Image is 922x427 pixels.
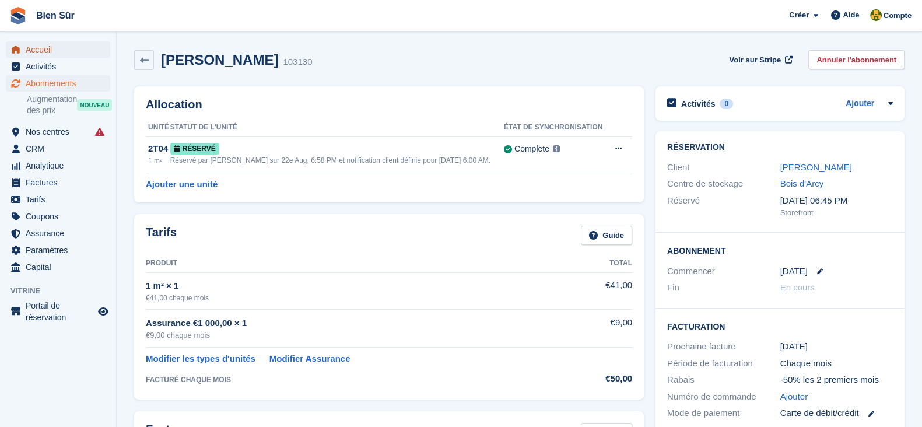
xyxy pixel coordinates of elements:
[27,93,110,117] a: Augmentation des prix NOUVEAU
[667,194,780,219] div: Réservé
[6,58,110,75] a: menu
[170,118,504,137] th: Statut de l'unité
[95,127,104,136] i: Des échecs de synchronisation des entrées intelligentes se sont produits
[846,97,874,111] a: Ajouter
[26,208,96,225] span: Coupons
[667,320,893,332] h2: Facturation
[720,99,733,109] div: 0
[667,373,780,387] div: Rabais
[26,225,96,242] span: Assurance
[780,390,808,404] a: Ajouter
[780,282,815,292] span: En cours
[780,357,893,370] div: Chaque mois
[146,330,576,341] div: €9,00 chaque mois
[576,372,632,386] div: €50,00
[26,300,96,323] span: Portail de réservation
[667,143,893,152] h2: Réservation
[269,352,350,366] a: Modifier Assurance
[31,6,79,25] a: Bien Sûr
[724,50,794,69] a: Voir sur Stripe
[6,141,110,157] a: menu
[6,157,110,174] a: menu
[667,407,780,420] div: Mode de paiement
[780,207,893,219] div: Storefront
[148,156,170,166] div: 1 m²
[6,191,110,208] a: menu
[884,10,912,22] span: Compte
[161,52,278,68] h2: [PERSON_NAME]
[146,226,177,245] h2: Tarifs
[146,254,576,273] th: Produit
[6,300,110,323] a: menu
[146,317,576,330] div: Assurance €1 000,00 × 1
[27,94,77,116] span: Augmentation des prix
[780,265,808,278] time: 2025-09-05 23:00:00 UTC
[146,98,632,111] h2: Allocation
[146,293,576,303] div: €41,00 chaque mois
[6,75,110,92] a: menu
[667,161,780,174] div: Client
[6,124,110,140] a: menu
[6,225,110,242] a: menu
[576,272,632,309] td: €41,00
[667,244,893,256] h2: Abonnement
[6,41,110,58] a: menu
[26,242,96,258] span: Paramètres
[576,310,632,348] td: €9,00
[6,208,110,225] a: menu
[146,178,218,191] a: Ajouter une unité
[6,242,110,258] a: menu
[553,145,560,152] img: icon-info-grey-7440780725fd019a000dd9b08b2336e03edf1995a4989e88bcd33f0948082b44.svg
[26,58,96,75] span: Activités
[6,174,110,191] a: menu
[26,259,96,275] span: Capital
[667,340,780,353] div: Prochaine facture
[780,194,893,208] div: [DATE] 06:45 PM
[729,54,781,66] span: Voir sur Stripe
[283,55,312,69] div: 103130
[146,118,170,137] th: Unité
[146,352,255,366] a: Modifier les types d'unités
[870,9,882,21] img: Fatima Kelaaoui
[667,265,780,278] div: Commencer
[26,191,96,208] span: Tarifs
[26,174,96,191] span: Factures
[170,143,219,155] span: Réservé
[26,124,96,140] span: Nos centres
[780,178,824,188] a: Bois d'Arcy
[148,142,170,156] div: 2T04
[667,281,780,295] div: Fin
[843,9,859,21] span: Aide
[10,285,116,297] span: Vitrine
[667,357,780,370] div: Période de facturation
[789,9,809,21] span: Créer
[780,340,893,353] div: [DATE]
[514,143,549,155] div: Complete
[9,7,27,24] img: stora-icon-8386f47178a22dfd0bd8f6a31ec36ba5ce8667c1dd55bd0f319d3a0aa187defe.svg
[780,162,852,172] a: [PERSON_NAME]
[26,157,96,174] span: Analytique
[576,254,632,273] th: Total
[681,99,715,109] h2: Activités
[96,304,110,318] a: Boutique d'aperçu
[780,373,893,387] div: -50% les 2 premiers mois
[77,99,112,111] div: NOUVEAU
[146,374,576,385] div: FACTURÉ CHAQUE MOIS
[26,41,96,58] span: Accueil
[170,155,504,166] div: Réservé par [PERSON_NAME] sur 22e Aug, 6:58 PM et notification client définie pour [DATE] 6:00 AM.
[780,407,893,420] div: Carte de débit/crédit
[504,118,607,137] th: État de synchronisation
[26,141,96,157] span: CRM
[581,226,632,245] a: Guide
[26,75,96,92] span: Abonnements
[667,390,780,404] div: Numéro de commande
[667,177,780,191] div: Centre de stockage
[146,279,576,293] div: 1 m² × 1
[808,50,905,69] a: Annuler l'abonnement
[6,259,110,275] a: menu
